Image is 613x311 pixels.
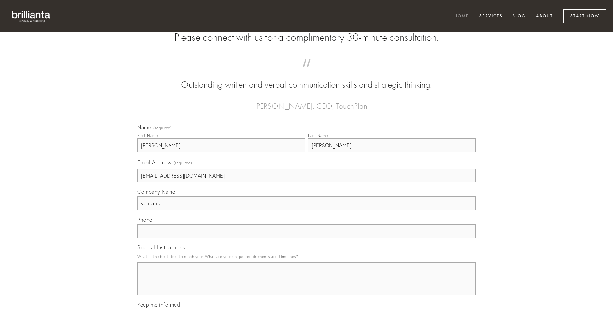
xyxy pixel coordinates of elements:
[563,9,606,23] a: Start Now
[153,126,172,130] span: (required)
[137,124,151,130] span: Name
[174,158,192,167] span: (required)
[137,188,175,195] span: Company Name
[137,31,476,44] h2: Please connect with us for a complimentary 30-minute consultation.
[137,301,180,308] span: Keep me informed
[137,252,476,261] p: What is the best time to reach you? What are your unique requirements and timelines?
[450,11,473,22] a: Home
[148,66,465,91] blockquote: Outstanding written and verbal communication skills and strategic thinking.
[137,133,158,138] div: First Name
[508,11,530,22] a: Blog
[148,91,465,113] figcaption: — [PERSON_NAME], CEO, TouchPlan
[7,7,56,26] img: brillianta - research, strategy, marketing
[148,66,465,78] span: “
[308,133,328,138] div: Last Name
[137,159,171,166] span: Email Address
[137,244,185,251] span: Special Instructions
[475,11,507,22] a: Services
[137,216,152,223] span: Phone
[532,11,557,22] a: About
